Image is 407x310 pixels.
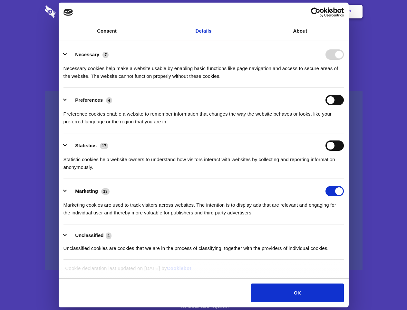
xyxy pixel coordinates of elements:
a: Login [292,2,320,22]
a: Contact [261,2,291,22]
span: 7 [102,52,109,58]
div: Statistic cookies help website owners to understand how visitors interact with websites by collec... [63,151,344,171]
button: Necessary (7) [63,49,113,60]
img: logo-wordmark-white-trans-d4663122ce5f474addd5e946df7df03e33cb6a1c49d2221995e7729f52c070b2.svg [45,5,100,18]
button: Marketing (13) [63,186,114,196]
button: OK [251,284,344,302]
span: 4 [106,97,112,104]
div: Necessary cookies help make a website usable by enabling basic functions like page navigation and... [63,60,344,80]
div: Preference cookies enable a website to remember information that changes the way the website beha... [63,105,344,126]
div: Marketing cookies are used to track visitors across websites. The intention is to display ads tha... [63,196,344,217]
label: Preferences [75,97,103,103]
label: Statistics [75,143,97,148]
button: Statistics (17) [63,140,112,151]
a: Usercentrics Cookiebot - opens in a new window [287,7,344,17]
div: Unclassified cookies are cookies that we are in the process of classifying, together with the pro... [63,240,344,252]
button: Preferences (4) [63,95,116,105]
label: Marketing [75,188,98,194]
button: Unclassified (4) [63,232,116,240]
span: 13 [101,188,110,195]
a: Wistia video thumbnail [45,91,363,270]
a: About [252,22,349,40]
span: 4 [106,232,112,239]
span: 17 [100,143,108,149]
div: Cookie declaration last updated on [DATE] by [60,264,347,277]
a: Pricing [189,2,217,22]
a: Details [155,22,252,40]
a: Cookiebot [167,265,191,271]
img: logo [63,9,73,16]
iframe: Drift Widget Chat Controller [375,278,399,302]
label: Necessary [75,52,99,57]
h4: Auto-redaction of sensitive data, encrypted data sharing and self-destructing private chats. Shar... [45,59,363,80]
h1: Eliminate Slack Data Loss. [45,29,363,52]
a: Consent [59,22,155,40]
